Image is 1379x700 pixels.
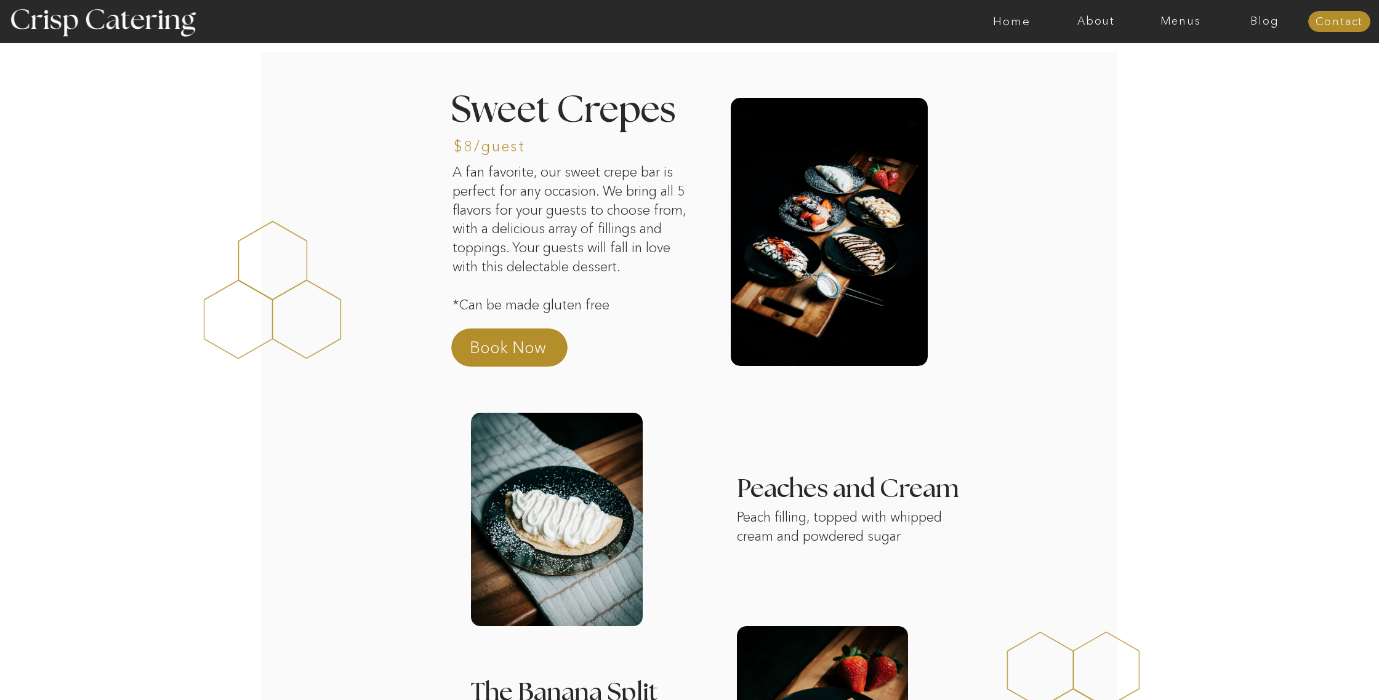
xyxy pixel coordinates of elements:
[1223,15,1307,28] a: Blog
[970,15,1054,28] a: Home
[1054,15,1138,28] a: About
[452,163,694,320] p: A fan favorite, our sweet crepe bar is perfect for any occasion. We bring all 5 flavors for your ...
[1138,15,1223,28] a: Menus
[1308,16,1370,28] a: Contact
[1170,506,1379,654] iframe: podium webchat widget prompt
[1256,638,1379,700] iframe: podium webchat widget bubble
[454,139,556,157] h3: $8/guest
[737,508,961,552] p: Peach filling, topped with whipped cream and powdered sugar
[451,92,688,167] h2: Sweet Crepes
[737,477,961,503] h3: Peaches and Cream
[470,336,578,366] a: Book Now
